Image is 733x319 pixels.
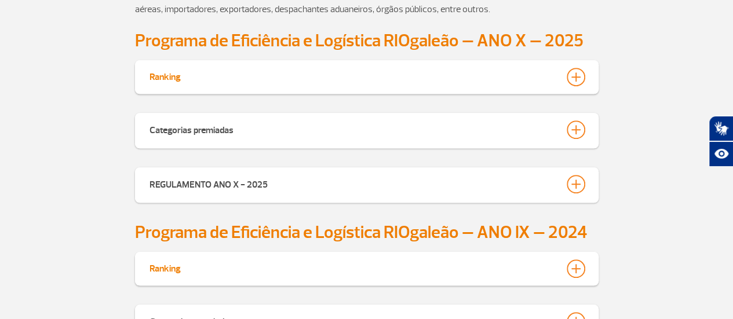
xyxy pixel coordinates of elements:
h2: Programa de Eficiência e Logística RIOgaleão – ANO IX – 2024 [135,222,599,243]
div: Plugin de acessibilidade da Hand Talk. [709,116,733,167]
button: REGULAMENTO ANO X - 2025 [149,174,585,194]
div: Ranking [149,259,181,274]
button: Abrir tradutor de língua de sinais. [709,116,733,141]
button: Abrir recursos assistivos. [709,141,733,167]
div: REGULAMENTO ANO X - 2025 [149,175,268,191]
div: Ranking [149,68,181,83]
button: Ranking [149,67,585,87]
h2: Programa de Eficiência e Logística RIOgaleão – ANO X – 2025 [135,30,599,52]
div: Categorias premiadas [149,120,234,137]
button: Categorias premiadas [149,120,585,140]
button: Ranking [149,259,585,278]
